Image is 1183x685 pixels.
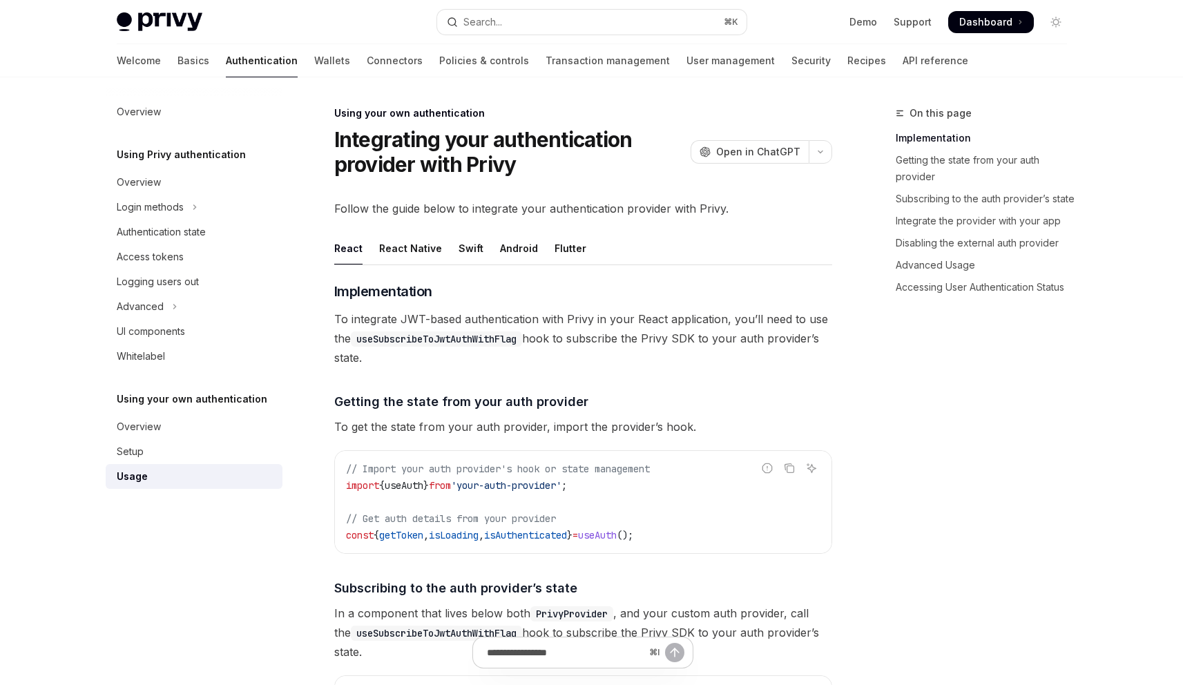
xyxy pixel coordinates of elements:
[379,479,385,492] span: {
[546,44,670,77] a: Transaction management
[106,439,282,464] a: Setup
[451,479,561,492] span: 'your-auth-provider'
[423,479,429,492] span: }
[439,44,529,77] a: Policies & controls
[226,44,298,77] a: Authentication
[334,392,588,411] span: Getting the state from your auth provider
[106,344,282,369] a: Whitelabel
[117,443,144,460] div: Setup
[367,44,423,77] a: Connectors
[573,529,578,541] span: =
[106,414,282,439] a: Overview
[437,10,747,35] button: Open search
[117,104,161,120] div: Overview
[385,479,423,492] span: useAuth
[117,323,185,340] div: UI components
[117,273,199,290] div: Logging users out
[847,44,886,77] a: Recipes
[896,210,1078,232] a: Integrate the provider with your app
[500,232,538,264] div: Android
[106,195,282,220] button: Toggle Login methods section
[780,459,798,477] button: Copy the contents from the code block
[117,174,161,191] div: Overview
[334,232,363,264] div: React
[896,254,1078,276] a: Advanced Usage
[346,512,556,525] span: // Get auth details from your provider
[346,529,374,541] span: const
[106,269,282,294] a: Logging users out
[117,348,165,365] div: Whitelabel
[487,637,644,668] input: Ask a question...
[910,105,972,122] span: On this page
[716,145,800,159] span: Open in ChatGPT
[894,15,932,29] a: Support
[423,529,429,541] span: ,
[724,17,738,28] span: ⌘ K
[479,529,484,541] span: ,
[1045,11,1067,33] button: Toggle dark mode
[106,244,282,269] a: Access tokens
[106,99,282,124] a: Overview
[106,319,282,344] a: UI components
[334,282,432,301] span: Implementation
[463,14,502,30] div: Search...
[117,146,246,163] h5: Using Privy authentication
[561,479,567,492] span: ;
[346,479,379,492] span: import
[334,309,832,367] span: To integrate JWT-based authentication with Privy in your React application, you’ll need to use th...
[896,232,1078,254] a: Disabling the external auth provider
[484,529,567,541] span: isAuthenticated
[351,331,522,347] code: useSubscribeToJwtAuthWithFlag
[896,188,1078,210] a: Subscribing to the auth provider’s state
[578,529,617,541] span: useAuth
[106,464,282,489] a: Usage
[117,249,184,265] div: Access tokens
[379,529,423,541] span: getToken
[117,199,184,215] div: Login methods
[334,106,832,120] div: Using your own authentication
[555,232,586,264] div: Flutter
[334,417,832,436] span: To get the state from your auth provider, import the provider’s hook.
[665,643,684,662] button: Send message
[117,298,164,315] div: Advanced
[117,44,161,77] a: Welcome
[346,463,650,475] span: // Import your auth provider's hook or state management
[334,604,832,662] span: In a component that lives below both , and your custom auth provider, call the hook to subscribe ...
[351,626,522,641] code: useSubscribeToJwtAuthWithFlag
[849,15,877,29] a: Demo
[117,391,267,407] h5: Using your own authentication
[567,529,573,541] span: }
[691,140,809,164] button: Open in ChatGPT
[314,44,350,77] a: Wallets
[334,127,685,177] h1: Integrating your authentication provider with Privy
[117,468,148,485] div: Usage
[896,127,1078,149] a: Implementation
[948,11,1034,33] a: Dashboard
[106,294,282,319] button: Toggle Advanced section
[459,232,483,264] div: Swift
[117,418,161,435] div: Overview
[802,459,820,477] button: Ask AI
[106,170,282,195] a: Overview
[530,606,613,621] code: PrivyProvider
[686,44,775,77] a: User management
[379,232,442,264] div: React Native
[959,15,1012,29] span: Dashboard
[758,459,776,477] button: Report incorrect code
[117,12,202,32] img: light logo
[791,44,831,77] a: Security
[374,529,379,541] span: {
[106,220,282,244] a: Authentication state
[896,149,1078,188] a: Getting the state from your auth provider
[429,479,451,492] span: from
[617,529,633,541] span: ();
[334,199,832,218] span: Follow the guide below to integrate your authentication provider with Privy.
[177,44,209,77] a: Basics
[903,44,968,77] a: API reference
[429,529,479,541] span: isLoading
[334,579,577,597] span: Subscribing to the auth provider’s state
[117,224,206,240] div: Authentication state
[896,276,1078,298] a: Accessing User Authentication Status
